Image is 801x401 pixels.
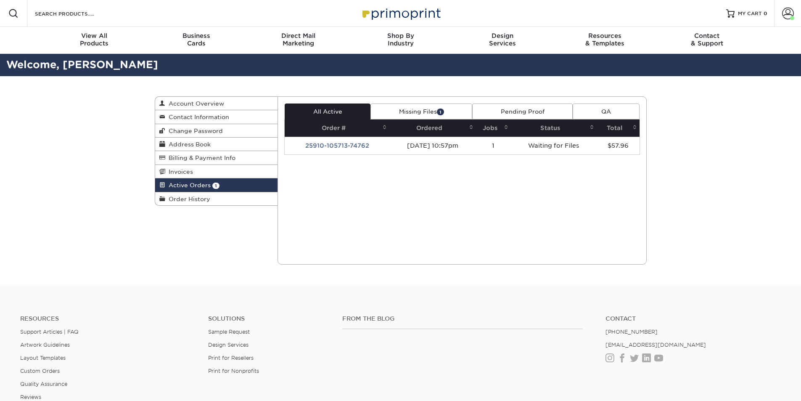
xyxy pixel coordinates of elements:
[554,32,656,47] div: & Templates
[247,32,349,40] span: Direct Mail
[452,27,554,54] a: DesignServices
[554,27,656,54] a: Resources& Templates
[43,32,145,47] div: Products
[605,315,781,322] a: Contact
[165,154,235,161] span: Billing & Payment Info
[145,27,247,54] a: BusinessCards
[511,137,597,154] td: Waiting for Files
[20,355,66,361] a: Layout Templates
[208,329,250,335] a: Sample Request
[165,114,229,120] span: Contact Information
[43,27,145,54] a: View AllProducts
[20,394,41,400] a: Reviews
[20,368,60,374] a: Custom Orders
[165,127,223,134] span: Change Password
[389,120,476,137] th: Ordered
[20,329,79,335] a: Support Articles | FAQ
[155,165,278,178] a: Invoices
[208,315,330,322] h4: Solutions
[155,110,278,124] a: Contact Information
[511,120,597,137] th: Status
[349,32,452,40] span: Shop By
[605,342,706,348] a: [EMAIL_ADDRESS][DOMAIN_NAME]
[285,120,389,137] th: Order #
[476,137,511,154] td: 1
[165,141,211,148] span: Address Book
[34,8,116,19] input: SEARCH PRODUCTS.....
[155,138,278,151] a: Address Book
[605,329,658,335] a: [PHONE_NUMBER]
[43,32,145,40] span: View All
[155,151,278,165] a: Billing & Payment Info
[472,104,573,120] a: Pending Proof
[165,100,224,107] span: Account Overview
[145,32,247,47] div: Cards
[476,120,511,137] th: Jobs
[155,124,278,138] a: Change Password
[208,368,259,374] a: Print for Nonprofits
[155,178,278,192] a: Active Orders 1
[342,315,583,322] h4: From the Blog
[656,32,758,47] div: & Support
[452,32,554,40] span: Design
[155,192,278,205] a: Order History
[212,183,219,189] span: 1
[208,355,254,361] a: Print for Resellers
[349,32,452,47] div: Industry
[359,4,443,22] img: Primoprint
[20,342,70,348] a: Artwork Guidelines
[155,97,278,110] a: Account Overview
[389,137,476,154] td: [DATE] 10:57pm
[285,137,389,154] td: 25910-105713-74762
[597,137,639,154] td: $57.96
[656,27,758,54] a: Contact& Support
[370,104,472,120] a: Missing Files1
[738,10,762,17] span: MY CART
[247,32,349,47] div: Marketing
[349,27,452,54] a: Shop ByIndustry
[656,32,758,40] span: Contact
[452,32,554,47] div: Services
[165,168,193,175] span: Invoices
[20,381,67,387] a: Quality Assurance
[145,32,247,40] span: Business
[554,32,656,40] span: Resources
[764,11,767,16] span: 0
[165,182,211,189] span: Active Orders
[437,109,444,115] span: 1
[285,104,370,120] a: All Active
[20,315,196,322] h4: Resources
[597,120,639,137] th: Total
[573,104,639,120] a: QA
[247,27,349,54] a: Direct MailMarketing
[165,196,210,202] span: Order History
[208,342,248,348] a: Design Services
